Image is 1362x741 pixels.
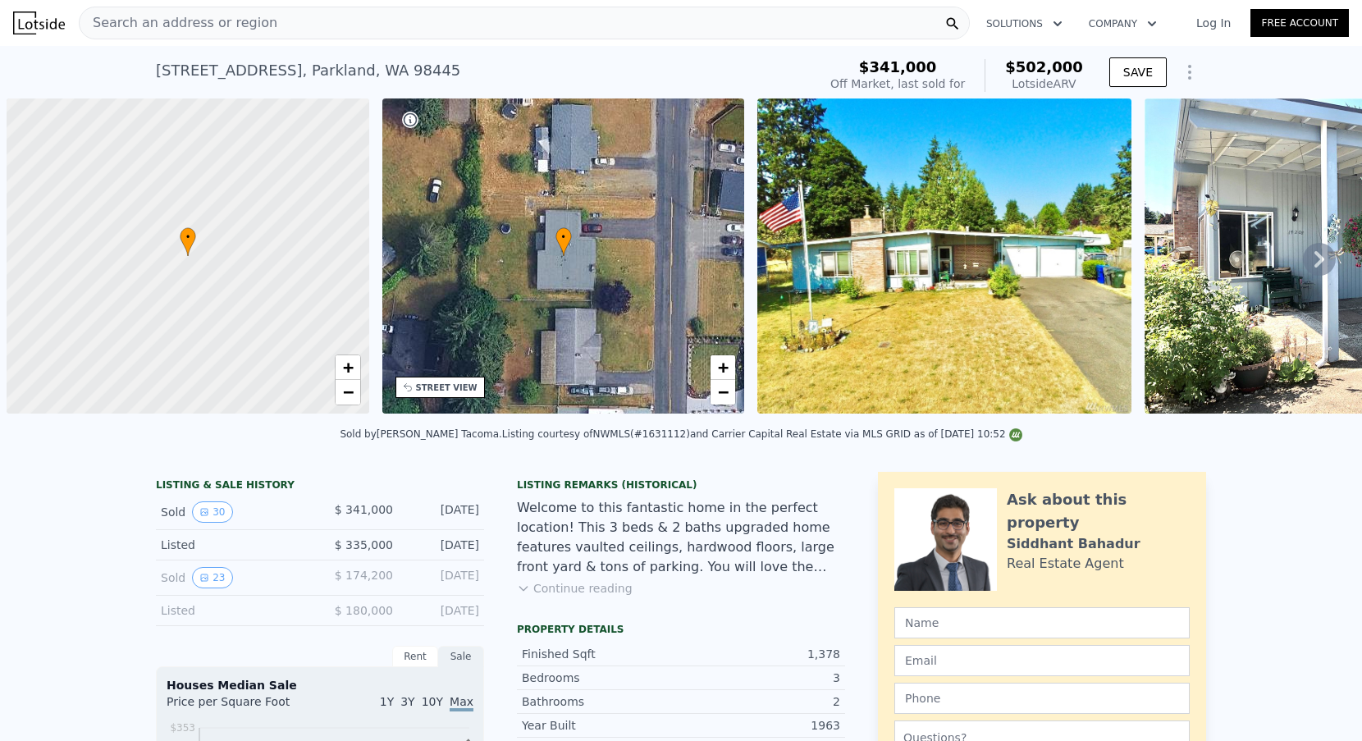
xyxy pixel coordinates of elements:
[1076,9,1170,39] button: Company
[1009,428,1022,441] img: NWMLS Logo
[342,382,353,402] span: −
[335,538,393,551] span: $ 335,000
[517,580,633,597] button: Continue reading
[340,428,501,440] div: Sold by [PERSON_NAME] Tacoma .
[718,357,729,377] span: +
[180,230,196,245] span: •
[161,602,307,619] div: Listed
[335,604,393,617] span: $ 180,000
[522,646,681,662] div: Finished Sqft
[192,567,232,588] button: View historical data
[161,537,307,553] div: Listed
[1109,57,1167,87] button: SAVE
[161,567,307,588] div: Sold
[336,355,360,380] a: Zoom in
[894,607,1190,638] input: Name
[517,623,845,636] div: Property details
[830,75,965,92] div: Off Market, last sold for
[336,380,360,405] a: Zoom out
[973,9,1076,39] button: Solutions
[80,13,277,33] span: Search an address or region
[681,646,840,662] div: 1,378
[1005,58,1083,75] span: $502,000
[1007,554,1124,574] div: Real Estate Agent
[1177,15,1250,31] a: Log In
[1007,534,1140,554] div: Siddhant Bahadur
[13,11,65,34] img: Lotside
[335,503,393,516] span: $ 341,000
[681,693,840,710] div: 2
[438,646,484,667] div: Sale
[416,382,478,394] div: STREET VIEW
[859,58,937,75] span: $341,000
[406,501,479,523] div: [DATE]
[392,646,438,667] div: Rent
[1250,9,1349,37] a: Free Account
[400,695,414,708] span: 3Y
[517,478,845,492] div: Listing Remarks (Historical)
[167,693,320,720] div: Price per Square Foot
[180,227,196,256] div: •
[1173,56,1206,89] button: Show Options
[522,670,681,686] div: Bedrooms
[406,537,479,553] div: [DATE]
[1005,75,1083,92] div: Lotside ARV
[335,569,393,582] span: $ 174,200
[1007,488,1190,534] div: Ask about this property
[192,501,232,523] button: View historical data
[711,380,735,405] a: Zoom out
[422,695,443,708] span: 10Y
[406,602,479,619] div: [DATE]
[156,478,484,495] div: LISTING & SALE HISTORY
[170,722,195,734] tspan: $353
[757,98,1131,414] img: Sale: 125060098 Parcel: 100829127
[555,230,572,245] span: •
[718,382,729,402] span: −
[450,695,473,711] span: Max
[156,59,460,82] div: [STREET_ADDRESS] , Parkland , WA 98445
[380,695,394,708] span: 1Y
[406,567,479,588] div: [DATE]
[522,717,681,734] div: Year Built
[161,501,307,523] div: Sold
[342,357,353,377] span: +
[555,227,572,256] div: •
[522,693,681,710] div: Bathrooms
[502,428,1022,440] div: Listing courtesy of NWMLS (#1631112) and Carrier Capital Real Estate via MLS GRID as of [DATE] 10:52
[167,677,473,693] div: Houses Median Sale
[711,355,735,380] a: Zoom in
[894,645,1190,676] input: Email
[681,717,840,734] div: 1963
[894,683,1190,714] input: Phone
[517,498,845,577] div: Welcome to this fantastic home in the perfect location! This 3 beds & 2 baths upgraded home featu...
[681,670,840,686] div: 3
